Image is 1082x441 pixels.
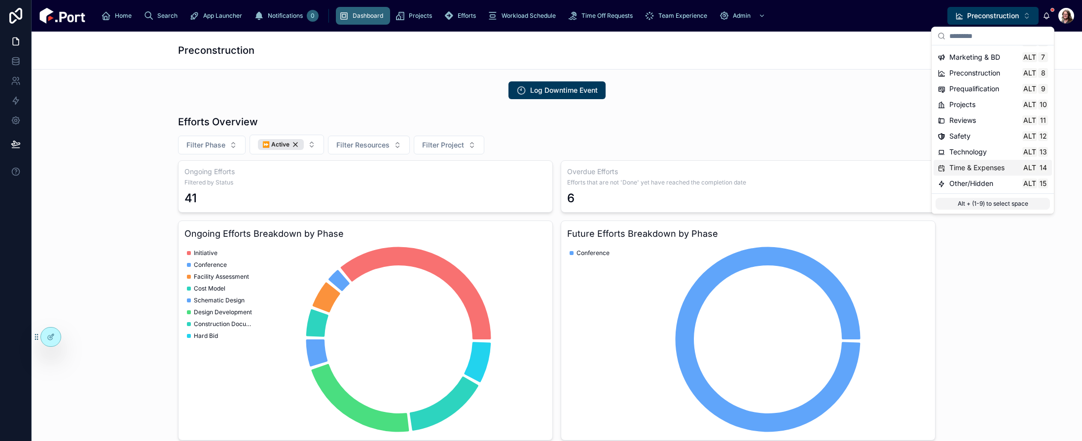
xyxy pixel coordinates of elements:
a: Notifications0 [251,7,322,25]
div: 41 [184,190,197,206]
span: 7 [1039,53,1047,61]
a: Team Experience [642,7,714,25]
span: 11 [1039,116,1047,124]
span: Filtered by Status [184,179,546,186]
span: Hard Bid [194,332,218,340]
span: 8 [1039,69,1047,77]
span: 14 [1039,164,1047,172]
span: Dashboard [353,12,383,20]
span: Initiative [194,249,217,257]
span: 12 [1039,132,1047,140]
span: Alt [1023,164,1036,172]
span: Other/Hidden [949,179,993,188]
span: Projects [409,12,432,20]
button: Select Button [178,136,246,154]
span: Design Development [194,308,252,316]
button: Select Button [328,136,410,154]
span: Notifications [268,12,303,20]
span: Filter Project [422,140,464,150]
span: Schematic Design [194,296,245,304]
span: Preconstruction [967,11,1019,21]
span: Filter Resources [336,140,390,150]
a: App Launcher [186,7,249,25]
span: App Launcher [203,12,242,20]
div: chart [184,245,546,434]
div: scrollable content [93,5,947,27]
span: Conference [194,261,227,269]
a: Home [98,7,139,25]
span: Home [115,12,132,20]
span: Alt [1023,132,1036,140]
span: 13 [1039,148,1047,156]
h1: Efforts Overview [178,115,258,129]
span: Safety [949,131,971,141]
h3: Future Efforts Breakdown by Phase [567,227,929,241]
div: ⏩ Active [258,139,304,150]
span: Admin [733,12,751,20]
span: Cost Model [194,285,225,293]
span: Alt [1023,69,1036,77]
span: Filter Phase [186,140,225,150]
p: Alt + (1-9) to select space [936,198,1050,210]
span: Alt [1023,116,1036,124]
button: Select Button [947,7,1039,25]
span: Efforts [458,12,476,20]
button: Select Button [250,135,324,154]
span: Efforts that are not 'Done' yet have reached the completion date [567,179,929,186]
span: 9 [1039,85,1047,93]
span: Log Downtime Event [530,85,598,95]
span: Reviews [949,115,976,125]
span: Facility Assessment [194,273,249,281]
span: Workload Schedule [502,12,556,20]
a: Admin [716,7,770,25]
button: Unselect FAST_FORWARD_ACTIVE [258,139,304,150]
span: Alt [1023,101,1036,109]
span: Time & Expenses [949,163,1005,173]
span: Prequalification [949,84,999,94]
span: Projects [949,100,975,110]
span: Technology [949,147,987,157]
h3: Ongoing Efforts [184,167,546,177]
span: Construction Documents [194,320,253,328]
div: chart [567,245,929,434]
a: Projects [392,7,439,25]
span: Conference [577,249,610,257]
span: Team Experience [658,12,707,20]
a: Efforts [441,7,483,25]
div: 6 [567,190,575,206]
span: 10 [1039,101,1047,109]
span: 15 [1039,180,1047,187]
a: Workload Schedule [485,7,563,25]
a: Search [141,7,184,25]
img: App logo [39,8,85,24]
span: Alt [1023,180,1036,187]
span: Time Off Requests [581,12,633,20]
div: 0 [307,10,319,22]
span: Alt [1023,148,1036,156]
div: Suggestions [932,45,1054,193]
span: Search [157,12,178,20]
span: Alt [1023,85,1036,93]
span: Alt [1023,53,1036,61]
button: Log Downtime Event [508,81,606,99]
h3: Overdue Efforts [567,167,929,177]
a: Time Off Requests [565,7,640,25]
button: Select Button [414,136,484,154]
a: Dashboard [336,7,390,25]
span: Marketing & BD [949,52,1000,62]
h3: Ongoing Efforts Breakdown by Phase [184,227,546,241]
h1: Preconstruction [178,43,254,57]
span: Preconstruction [949,68,1000,78]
